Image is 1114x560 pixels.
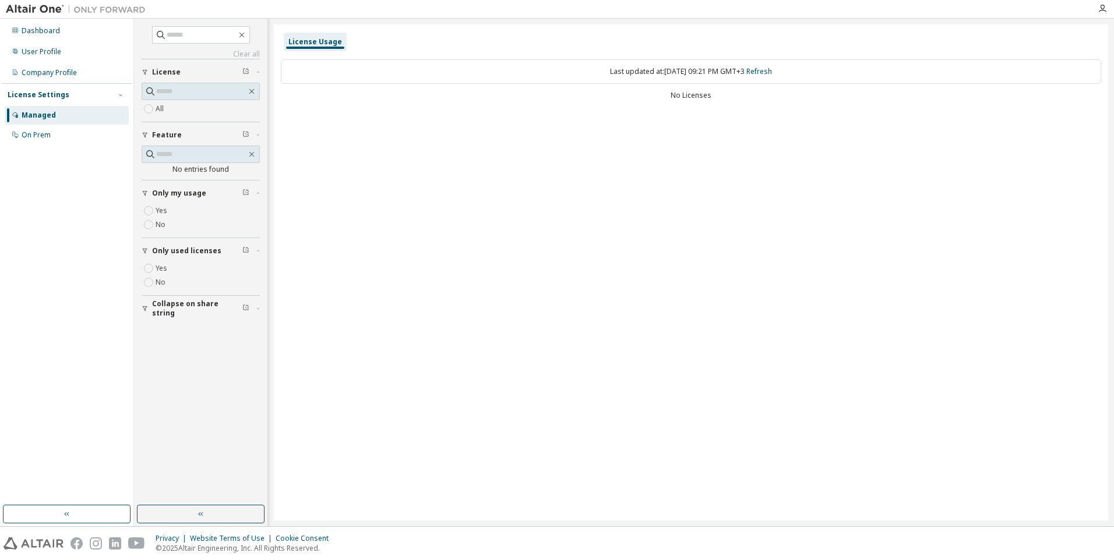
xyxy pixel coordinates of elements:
img: Altair One [6,3,151,15]
label: No [156,218,168,232]
span: Clear filter [242,130,249,140]
button: Only used licenses [142,238,260,264]
button: License [142,59,260,85]
img: youtube.svg [128,537,145,550]
a: Refresh [746,66,772,76]
img: altair_logo.svg [3,537,64,550]
div: Website Terms of Use [190,534,276,543]
label: All [156,102,166,116]
div: License Settings [8,90,69,100]
span: Only used licenses [152,246,221,256]
div: Privacy [156,534,190,543]
div: Company Profile [22,68,77,77]
span: Only my usage [152,189,206,198]
label: Yes [156,261,170,275]
div: No Licenses [281,91,1101,100]
div: License Usage [288,37,342,47]
span: Clear filter [242,68,249,77]
img: linkedin.svg [109,537,121,550]
button: Collapse on share string [142,296,260,321]
p: © 2025 Altair Engineering, Inc. All Rights Reserved. [156,543,336,553]
div: Dashboard [22,26,60,36]
span: Clear filter [242,246,249,256]
div: Last updated at: [DATE] 09:21 PM GMT+3 [281,59,1101,84]
img: instagram.svg [90,537,102,550]
span: Clear filter [242,304,249,313]
div: On Prem [22,130,51,140]
div: Managed [22,111,56,120]
a: Clear all [142,49,260,59]
img: facebook.svg [70,537,83,550]
div: Cookie Consent [276,534,336,543]
span: Feature [152,130,182,140]
span: Clear filter [242,189,249,198]
button: Only my usage [142,180,260,206]
label: Yes [156,204,170,218]
div: User Profile [22,47,61,56]
div: No entries found [142,165,260,174]
span: License [152,68,181,77]
label: No [156,275,168,289]
button: Feature [142,122,260,148]
span: Collapse on share string [152,299,242,318]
